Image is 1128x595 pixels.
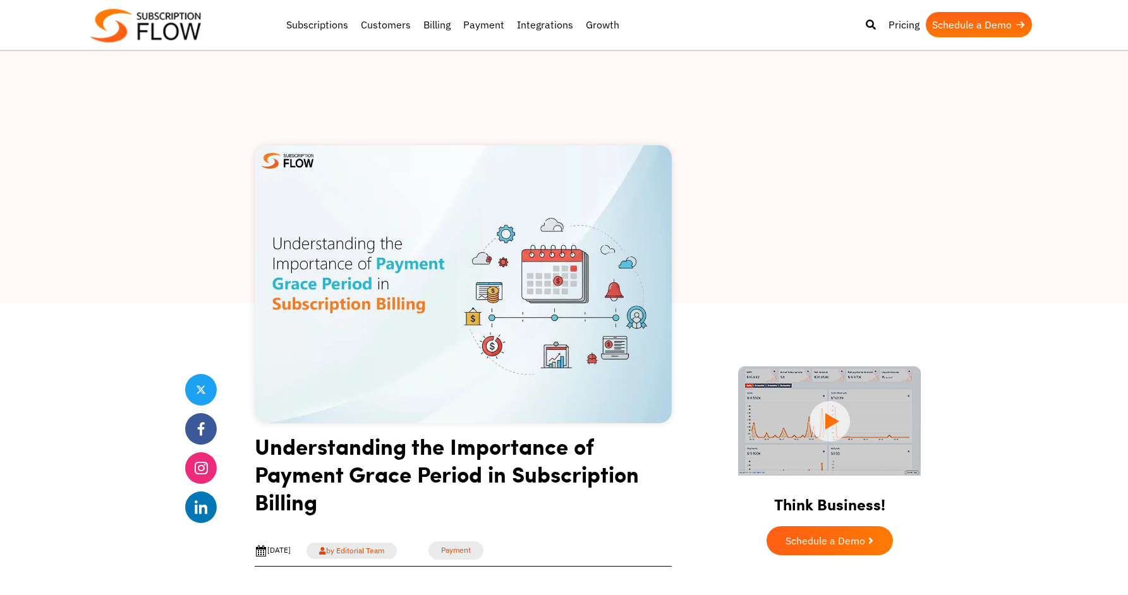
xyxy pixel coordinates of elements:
a: Pricing [882,12,926,37]
a: Billing [417,12,457,37]
div: [DATE] [255,544,291,557]
img: Subscriptionflow [90,9,201,42]
a: Integrations [511,12,579,37]
h1: Understanding the Importance of Payment Grace Period in Subscription Billing [255,432,672,525]
a: Subscriptions [280,12,355,37]
a: Customers [355,12,417,37]
span: Schedule a Demo [785,536,865,546]
a: Payment [428,541,483,560]
a: by Editorial Team [306,543,397,559]
img: Payment Grace Period [255,145,672,423]
h2: Think Business! [716,479,943,520]
a: Schedule a Demo [926,12,1032,37]
a: Payment [457,12,511,37]
img: intro video [738,366,921,476]
a: Growth [579,12,626,37]
a: Schedule a Demo [767,526,893,555]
